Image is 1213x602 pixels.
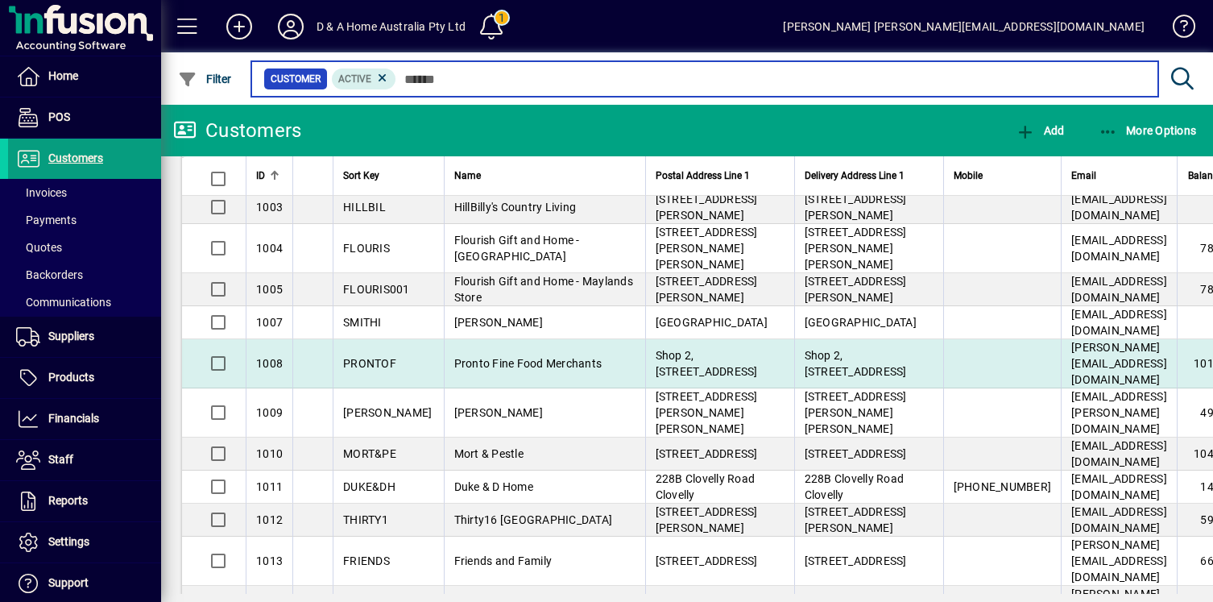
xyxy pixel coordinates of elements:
span: 1005 [256,283,283,296]
span: [STREET_ADDRESS][PERSON_NAME] [805,275,907,304]
span: Quotes [16,241,62,254]
span: [EMAIL_ADDRESS][DOMAIN_NAME] [1071,505,1167,534]
a: Settings [8,522,161,563]
span: Support [48,576,89,589]
span: Staff [48,453,73,466]
mat-chip: Activation Status: Active [332,69,396,89]
span: ID [256,167,265,185]
span: [PHONE_NUMBER] [954,480,1052,493]
div: Mobile [954,167,1052,185]
span: Customer [271,71,321,87]
a: Invoices [8,179,161,206]
span: 1009 [256,406,283,419]
a: Knowledge Base [1161,3,1193,56]
a: Payments [8,206,161,234]
span: Mort & Pestle [454,447,524,460]
span: Invoices [16,186,67,199]
span: HillBilly's Country Living [454,201,577,214]
span: [PERSON_NAME][EMAIL_ADDRESS][DOMAIN_NAME] [1071,341,1167,386]
span: [STREET_ADDRESS] [656,554,758,567]
span: [STREET_ADDRESS][PERSON_NAME][PERSON_NAME] [656,226,758,271]
span: [STREET_ADDRESS] [805,447,907,460]
div: Email [1071,167,1167,185]
span: [EMAIL_ADDRESS][DOMAIN_NAME] [1071,275,1167,304]
span: Postal Address Line 1 [656,167,750,185]
span: [STREET_ADDRESS][PERSON_NAME][PERSON_NAME] [805,226,907,271]
span: Products [48,371,94,384]
span: 1004 [256,242,283,255]
button: More Options [1095,116,1201,145]
button: Add [1012,116,1068,145]
span: Active [338,73,371,85]
span: Sort Key [343,167,379,185]
span: FLOURIS001 [343,283,410,296]
span: DUKE&DH [343,480,395,493]
a: Suppliers [8,317,161,357]
span: 1003 [256,201,283,214]
span: Home [48,69,78,82]
span: Reports [48,494,88,507]
span: Backorders [16,268,83,281]
span: [STREET_ADDRESS][PERSON_NAME][PERSON_NAME] [805,390,907,435]
span: [STREET_ADDRESS] [656,447,758,460]
a: Staff [8,440,161,480]
span: 228B Clovelly Road Clovelly [805,472,905,501]
div: [PERSON_NAME] [PERSON_NAME][EMAIL_ADDRESS][DOMAIN_NAME] [783,14,1145,39]
span: Thirty16 [GEOGRAPHIC_DATA] [454,513,613,526]
button: Filter [174,64,236,93]
span: 1008 [256,357,283,370]
span: MORT&PE [343,447,396,460]
span: Pronto Fine Food Merchants [454,357,602,370]
button: Profile [265,12,317,41]
span: Name [454,167,481,185]
span: THIRTY1 [343,513,388,526]
span: [PERSON_NAME][EMAIL_ADDRESS][DOMAIN_NAME] [1071,538,1167,583]
span: Flourish Gift and Home - Maylands Store [454,275,633,304]
span: FLOURIS [343,242,390,255]
span: [EMAIL_ADDRESS][DOMAIN_NAME] [1071,439,1167,468]
span: 1010 [256,447,283,460]
span: [EMAIL_ADDRESS][DOMAIN_NAME] [1071,308,1167,337]
span: 1013 [256,554,283,567]
span: [STREET_ADDRESS][PERSON_NAME] [805,505,907,534]
span: [PERSON_NAME] [454,406,543,419]
span: 228B Clovelly Road Clovelly [656,472,756,501]
span: Delivery Address Line 1 [805,167,905,185]
span: POS [48,110,70,123]
a: Financials [8,399,161,439]
span: Payments [16,214,77,226]
span: Add [1016,124,1064,137]
span: [EMAIL_ADDRESS][DOMAIN_NAME] [1071,472,1167,501]
div: Name [454,167,635,185]
span: PRONTOF [343,357,396,370]
a: Products [8,358,161,398]
span: 1012 [256,513,283,526]
span: Email [1071,167,1096,185]
a: Quotes [8,234,161,261]
div: ID [256,167,283,185]
span: Suppliers [48,330,94,343]
span: Communications [16,296,111,309]
span: Financials [48,412,99,425]
div: D & A Home Australia Pty Ltd [317,14,466,39]
span: More Options [1099,124,1197,137]
a: Backorders [8,261,161,289]
span: Customers [48,152,103,164]
a: POS [8,98,161,138]
span: Shop 2, [STREET_ADDRESS] [805,349,907,378]
span: Settings [48,535,89,548]
span: 1011 [256,480,283,493]
span: [STREET_ADDRESS][PERSON_NAME][PERSON_NAME] [656,390,758,435]
span: Duke & D Home [454,480,533,493]
span: [STREET_ADDRESS][PERSON_NAME] [656,505,758,534]
a: Communications [8,289,161,316]
span: Shop 2, [STREET_ADDRESS] [656,349,758,378]
span: [EMAIL_ADDRESS][DOMAIN_NAME] [1071,234,1167,263]
span: [PERSON_NAME] [454,316,543,329]
span: SMITHI [343,316,382,329]
span: [GEOGRAPHIC_DATA] [656,316,768,329]
div: Customers [173,118,301,143]
a: Home [8,56,161,97]
button: Add [213,12,265,41]
span: HILLBIL [343,201,386,214]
